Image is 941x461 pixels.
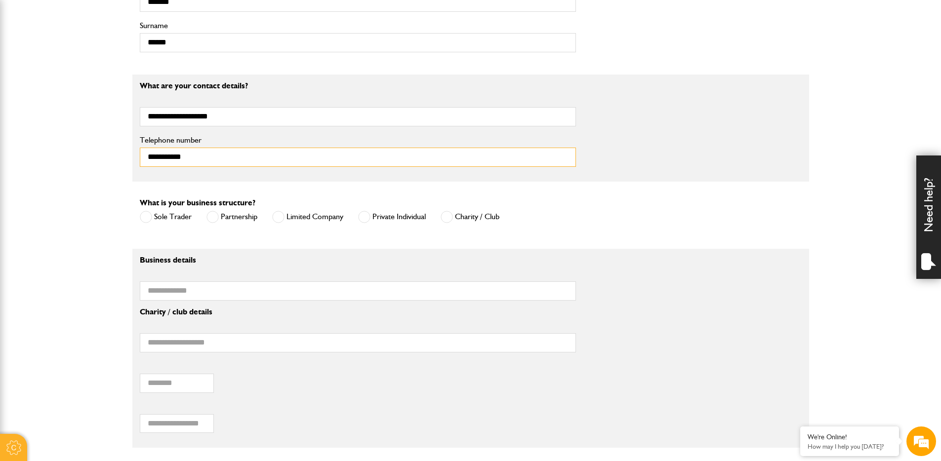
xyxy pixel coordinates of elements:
[13,179,180,296] textarea: Type your message and hit 'Enter'
[441,211,499,223] label: Charity / Club
[358,211,426,223] label: Private Individual
[140,22,576,30] label: Surname
[140,211,192,223] label: Sole Trader
[162,5,186,29] div: Minimize live chat window
[808,433,892,441] div: We're Online!
[13,120,180,142] input: Enter your email address
[140,82,576,90] p: What are your contact details?
[916,155,941,279] div: Need help?
[140,136,576,144] label: Telephone number
[140,308,576,316] p: Charity / club details
[13,150,180,171] input: Enter your phone number
[808,443,892,450] p: How may I help you today?
[206,211,257,223] label: Partnership
[140,199,255,207] label: What is your business structure?
[272,211,343,223] label: Limited Company
[134,304,179,317] em: Start Chat
[13,91,180,113] input: Enter your last name
[140,256,576,264] p: Business details
[51,55,166,68] div: Chat with us now
[17,55,41,69] img: d_20077148190_company_1631870298795_20077148190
